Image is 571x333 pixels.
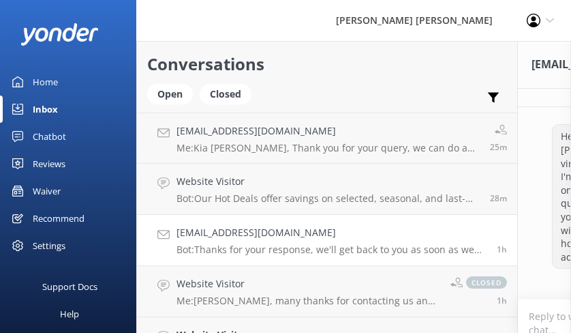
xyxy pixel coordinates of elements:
[60,300,79,328] div: Help
[33,68,58,96] div: Home
[33,150,65,177] div: Reviews
[137,113,517,164] a: [EMAIL_ADDRESS][DOMAIN_NAME]Me:Kia [PERSON_NAME], Thank you for your query, we can do a pickup on...
[137,164,517,215] a: Website VisitorBot:Our Hot Deals offer savings on selected, seasonal, and last-minute departures....
[147,84,193,104] div: Open
[33,205,84,232] div: Recommend
[497,295,507,306] span: Oct 09 2025 12:46pm (UTC +13:00) Pacific/Auckland
[176,124,480,139] h4: [EMAIL_ADDRESS][DOMAIN_NAME]
[147,86,200,101] a: Open
[490,192,507,204] span: Oct 09 2025 01:48pm (UTC +13:00) Pacific/Auckland
[33,96,58,123] div: Inbox
[200,86,258,101] a: Closed
[176,192,480,205] p: Bot: Our Hot Deals offer savings on selected, seasonal, and last-minute departures. You can book ...
[497,244,507,255] span: Oct 09 2025 12:58pm (UTC +13:00) Pacific/Auckland
[33,123,66,150] div: Chatbot
[33,232,65,259] div: Settings
[466,276,507,289] span: closed
[176,142,480,154] p: Me: Kia [PERSON_NAME], Thank you for your query, we can do a pickup on our scheduled vessel from ...
[33,177,61,205] div: Waiver
[176,244,487,256] p: Bot: Thanks for your response, we'll get back to you as soon as we can during opening hours.
[176,225,487,240] h4: [EMAIL_ADDRESS][DOMAIN_NAME]
[200,84,251,104] div: Closed
[147,51,507,77] h2: Conversations
[137,266,517,317] a: Website VisitorMe:[PERSON_NAME], many thanks for contacting us and updating your trip options. I ...
[176,276,440,291] h4: Website Visitor
[20,23,99,46] img: yonder-white-logo.png
[176,174,480,189] h4: Website Visitor
[176,295,440,307] p: Me: [PERSON_NAME], many thanks for contacting us and updating your trip options. I have updated y...
[490,141,507,153] span: Oct 09 2025 01:50pm (UTC +13:00) Pacific/Auckland
[137,215,517,266] a: [EMAIL_ADDRESS][DOMAIN_NAME]Bot:Thanks for your response, we'll get back to you as soon as we can...
[42,273,97,300] div: Support Docs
